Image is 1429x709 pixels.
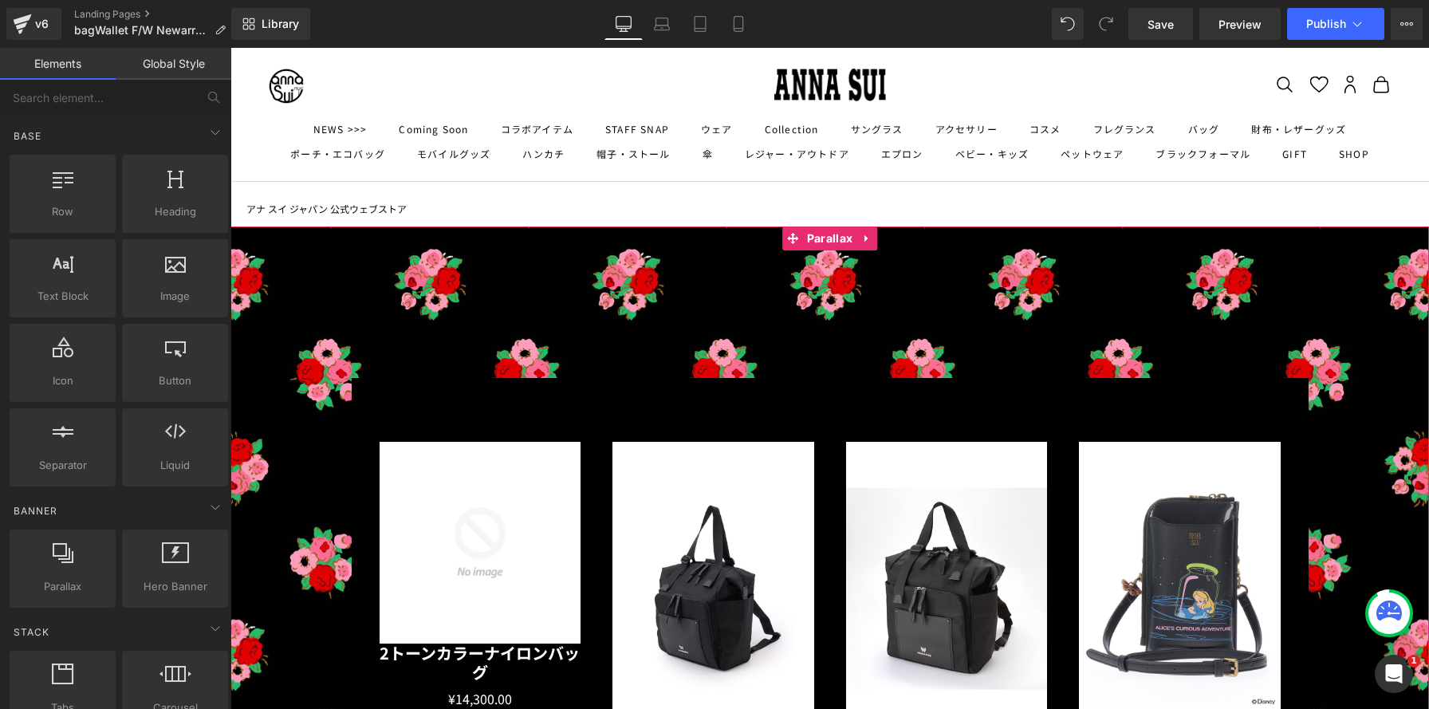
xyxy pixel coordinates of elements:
[60,98,155,114] summary: ポーチ・エコバッグ
[1407,655,1420,668] span: 1
[719,8,758,40] a: Mobile
[74,8,238,21] a: Landing Pages
[534,73,589,89] summary: Collection
[604,8,643,40] a: Desktop
[14,372,111,389] span: Icon
[643,8,681,40] a: Laptop
[149,596,351,634] a: 2トーンカラーナイロンバッグ
[472,98,482,114] summary: 傘
[1052,8,1084,40] button: Undo
[292,98,334,114] summary: ハンカチ
[573,179,626,203] span: Parallax
[1306,18,1346,30] span: Publish
[626,179,647,203] a: Expand / Collapse
[231,8,310,40] a: New Library
[14,578,111,595] span: Parallax
[1090,8,1122,40] button: Redo
[127,578,223,595] span: Hero Banner
[725,98,798,114] summary: ベビー・キッズ
[616,394,817,687] img: 3WAYマザーズリュック
[925,98,1020,114] summary: ブラックフォーマル
[1391,8,1423,40] button: More
[12,128,43,144] span: Base
[38,21,73,56] img: ANNA SUI NYC
[116,48,231,80] a: Global Style
[1199,8,1281,40] a: Preview
[651,98,693,114] summary: エプロン
[127,203,223,220] span: Heading
[1108,98,1139,114] a: SHOP
[1148,16,1174,33] span: Save
[14,288,111,305] span: Text Block
[168,73,238,89] a: Coming Soon
[863,73,926,89] a: フレグランス
[149,394,351,596] img: 2トーンカラーナイロンバッグ
[1218,16,1262,33] span: Preview
[1021,73,1116,89] summary: 財布・レザーグッズ
[514,98,619,114] summary: レジャー・アウトドア
[681,8,719,40] a: Tablet
[799,73,831,89] summary: コスメ
[14,457,111,474] span: Separator
[187,98,260,114] summary: モバイルグッズ
[14,203,111,220] span: Row
[16,153,176,169] a: アナ スイ ジャパン 公式ウェブストア
[127,288,223,305] span: Image
[1045,27,1160,46] nav: セカンダリナビゲーション
[32,14,52,34] div: v6
[127,372,223,389] span: Button
[705,73,767,89] summary: アクセサリー
[620,73,673,89] summary: サングラス
[12,503,59,518] span: Banner
[270,73,343,89] summary: コラボアイテム
[375,73,439,89] a: STAFF SNAP
[366,98,439,114] summary: 帽子・ストール
[958,73,990,89] summary: バッグ
[83,73,137,89] a: NEWS >>>
[848,394,1050,687] img: Alice スマホショルダーバッグ（クロ）
[218,640,281,661] span: ¥14,300.00
[38,73,1160,114] nav: プライマリナビゲーション
[74,24,208,37] span: bagWallet F/W Newarrival
[382,394,584,687] img: 3WAYペアレンツバッグ
[12,624,51,640] span: Stack
[262,17,299,31] span: Library
[1375,655,1413,693] iframe: Intercom live chat
[127,457,223,474] span: Liquid
[470,73,502,89] summary: ウェア
[830,98,893,114] summary: ペットウェア
[1052,98,1077,114] a: GIFT
[1287,8,1384,40] button: Publish
[6,8,61,40] a: v6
